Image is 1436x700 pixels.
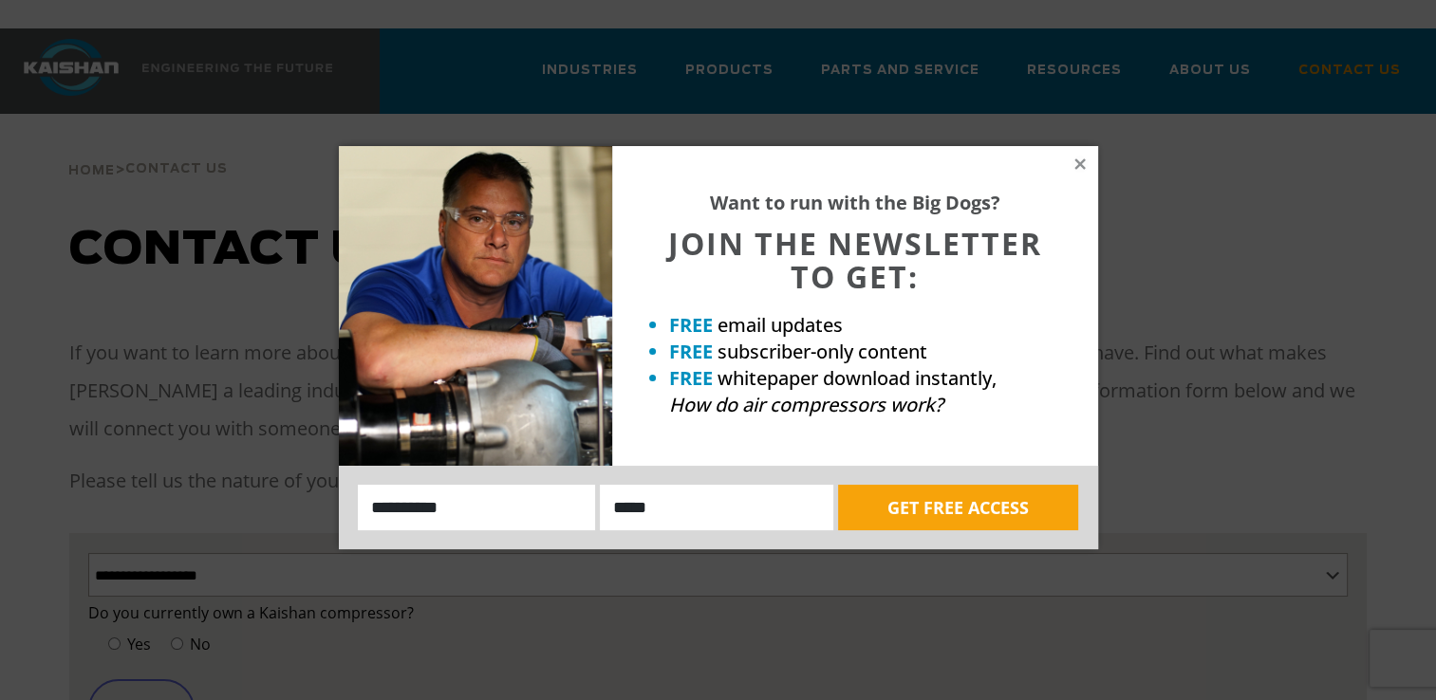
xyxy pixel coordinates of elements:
[1072,156,1089,173] button: Close
[669,392,943,417] em: How do air compressors work?
[669,312,713,338] strong: FREE
[358,485,596,530] input: Name:
[600,485,833,530] input: Email
[710,190,1000,215] strong: Want to run with the Big Dogs?
[669,339,713,364] strong: FREE
[668,223,1042,297] span: JOIN THE NEWSLETTER TO GET:
[718,312,843,338] span: email updates
[669,365,713,391] strong: FREE
[838,485,1078,530] button: GET FREE ACCESS
[718,339,927,364] span: subscriber-only content
[718,365,997,391] span: whitepaper download instantly,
